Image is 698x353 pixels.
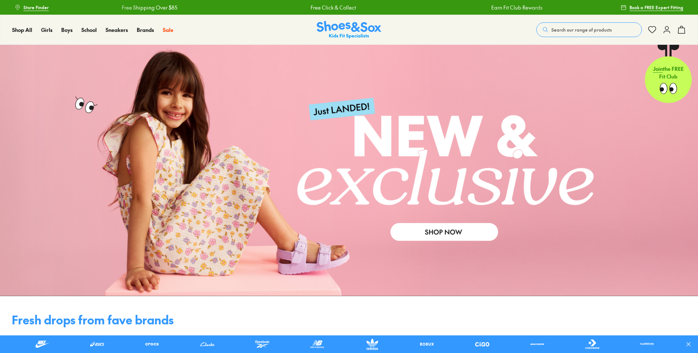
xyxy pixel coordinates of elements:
[621,1,683,14] a: Book a FREE Expert Fitting
[12,26,32,33] span: Shop All
[81,26,97,33] span: School
[121,4,177,11] a: Free Shipping Over $85
[491,4,542,11] a: Earn Fit Club Rewards
[106,26,128,34] a: Sneakers
[41,26,52,33] span: Girls
[645,59,692,86] p: the FREE Fit Club
[106,26,128,33] span: Sneakers
[41,26,52,34] a: Girls
[536,22,642,37] button: Search our range of products
[61,26,73,34] a: Boys
[310,4,355,11] a: Free Click & Collect
[629,4,683,11] span: Book a FREE Expert Fitting
[645,44,692,103] a: Jointhe FREE Fit Club
[551,26,612,33] span: Search our range of products
[317,21,381,39] img: SNS_Logo_Responsive.svg
[317,21,381,39] a: Shoes & Sox
[12,26,32,34] a: Shop All
[15,1,49,14] a: Store Finder
[61,26,73,33] span: Boys
[163,26,173,33] span: Sale
[163,26,173,34] a: Sale
[137,26,154,33] span: Brands
[137,26,154,34] a: Brands
[23,4,49,11] span: Store Finder
[81,26,97,34] a: School
[653,65,663,72] span: Join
